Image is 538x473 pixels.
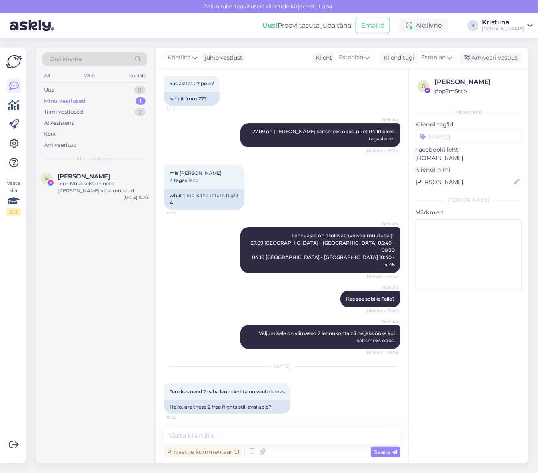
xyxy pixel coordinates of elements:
div: Kristiina [482,19,524,26]
span: Kristiina [368,284,398,290]
span: Nähtud ✓ 12:24 [367,148,398,154]
input: Lisa nimi [416,178,513,186]
span: 12:38 [166,210,196,216]
div: Minu vestlused [44,97,86,105]
span: M [45,176,49,182]
span: Kristiina [168,53,191,62]
input: Lisa tag [415,130,522,142]
span: 27.09 on [PERSON_NAME] seitsmeks ööks, nii et 04.10 oleks tagasilend. [252,128,396,142]
div: Hello, are these 2 free flights still available? [164,400,290,414]
div: Tere, Nüüdseks on need [PERSON_NAME] välja müüdud. [58,180,149,194]
span: Estonian [339,53,363,62]
span: Minu vestlused [77,155,113,162]
span: Kristiina [368,221,398,227]
div: juhib vestlust [202,54,242,62]
div: Socials [128,70,147,81]
div: AI Assistent [44,119,74,127]
div: Kliendi info [415,108,522,116]
div: # op7m5stb [434,87,520,96]
div: Vaata siia [6,180,21,216]
span: Tere kas need 2 vaba lennukohta on veel olemas [170,389,285,395]
div: Kõik [44,130,56,138]
div: Aktiivne [400,18,448,33]
span: kas alates 27 pole? [170,80,214,86]
p: [DOMAIN_NAME] [415,154,522,162]
span: Nähtud ✓ 12:43 [367,273,398,279]
p: Märkmed [415,208,522,217]
div: [DATE] 10:43 [124,194,149,200]
span: Väljumisele on viimased 2 lennukohta nii neljaks ööks kui seitsmeks ööks. [259,330,396,343]
div: Klient [312,54,332,62]
span: Nähtud ✓ 13:08 [367,349,398,355]
span: 12:15 [166,106,196,112]
div: Klienditugi [380,54,414,62]
div: Proovi tasuta juba täna: [262,21,352,30]
button: Emailid [356,18,390,33]
div: [DOMAIN_NAME] [482,26,524,32]
div: [DATE] [164,363,400,370]
img: Askly Logo [6,54,22,69]
span: Kas see sobiks Teile? [346,296,395,302]
span: Marlen Reimann [58,173,110,180]
div: K [468,20,479,31]
div: [PERSON_NAME] [415,196,522,204]
span: Nähtud ✓ 13:08 [367,308,398,314]
span: o [422,83,426,89]
span: Luba [316,3,335,10]
div: 1 [136,97,146,105]
span: Lennuajad on allolevad (võivad muutuda!): 27.09 [GEOGRAPHIC_DATA] - [GEOGRAPHIC_DATA] 05:40 - 09:... [251,232,396,267]
div: All [42,70,52,81]
div: Arhiveeri vestlus [460,52,521,63]
div: 2 [135,108,146,116]
div: Tiimi vestlused [44,108,83,116]
div: Arhiveeritud [44,141,77,149]
p: Kliendi tag'id [415,120,522,129]
span: Kristiina [368,117,398,123]
p: Kliendi nimi [415,166,522,174]
span: Kristiina [368,319,398,325]
p: Facebooki leht [415,146,522,154]
div: [PERSON_NAME] [434,77,520,87]
span: 10:32 [166,414,196,420]
span: Saada [374,448,397,455]
div: Privaatne kommentaar [164,447,242,457]
b: Uus! [262,22,278,29]
div: 0 [134,86,146,94]
div: Web [83,70,97,81]
a: Kristiina[DOMAIN_NAME] [482,19,533,32]
span: mis [PERSON_NAME] 4 tagasilend [170,170,222,183]
span: Otsi kliente [50,55,82,63]
span: Estonian [421,53,446,62]
div: what time is the return flight 4 [164,189,244,210]
div: isn't it from 27? [164,92,220,106]
div: 2 / 3 [6,208,21,216]
div: Uus [44,86,54,94]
